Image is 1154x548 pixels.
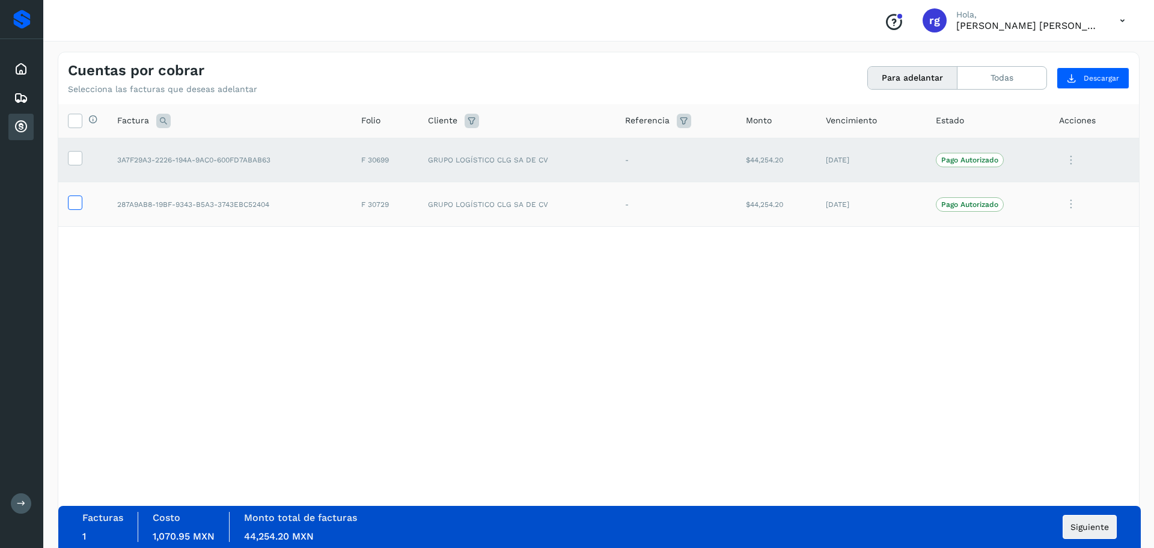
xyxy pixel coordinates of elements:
[868,67,957,89] button: Para adelantar
[816,138,926,182] td: [DATE]
[82,531,86,542] span: 1
[1070,523,1109,531] span: Siguiente
[418,138,615,182] td: GRUPO LOGÍSTICO CLG SA DE CV
[8,56,34,82] div: Inicio
[615,138,736,182] td: -
[941,200,998,209] p: Pago Autorizado
[736,138,816,182] td: $44,254.20
[352,138,418,182] td: F 30699
[936,114,964,127] span: Estado
[68,62,204,79] h4: Cuentas por cobrar
[1059,114,1096,127] span: Acciones
[1084,73,1119,84] span: Descargar
[82,512,123,523] label: Facturas
[956,20,1101,31] p: rogelio guadalupe medina Armendariz
[244,512,357,523] label: Monto total de facturas
[736,182,816,227] td: $44,254.20
[244,531,314,542] span: 44,254.20 MXN
[615,182,736,227] td: -
[428,114,457,127] span: Cliente
[816,182,926,227] td: [DATE]
[117,114,149,127] span: Factura
[108,138,352,182] td: 3A7F29A3-2226-194A-9AC0-600FD7ABAB63
[625,114,670,127] span: Referencia
[418,182,615,227] td: GRUPO LOGÍSTICO CLG SA DE CV
[1057,67,1129,89] button: Descargar
[746,114,772,127] span: Monto
[957,67,1046,89] button: Todas
[108,182,352,227] td: 287A9AB8-19BF-9343-B5A3-3743EBC52404
[8,85,34,111] div: Embarques
[153,512,180,523] label: Costo
[941,156,998,164] p: Pago Autorizado
[1063,515,1117,539] button: Siguiente
[956,10,1101,20] p: Hola,
[352,182,418,227] td: F 30729
[68,84,257,94] p: Selecciona las facturas que deseas adelantar
[8,114,34,140] div: Cuentas por cobrar
[153,531,215,542] span: 1,070.95 MXN
[826,114,877,127] span: Vencimiento
[361,114,380,127] span: Folio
